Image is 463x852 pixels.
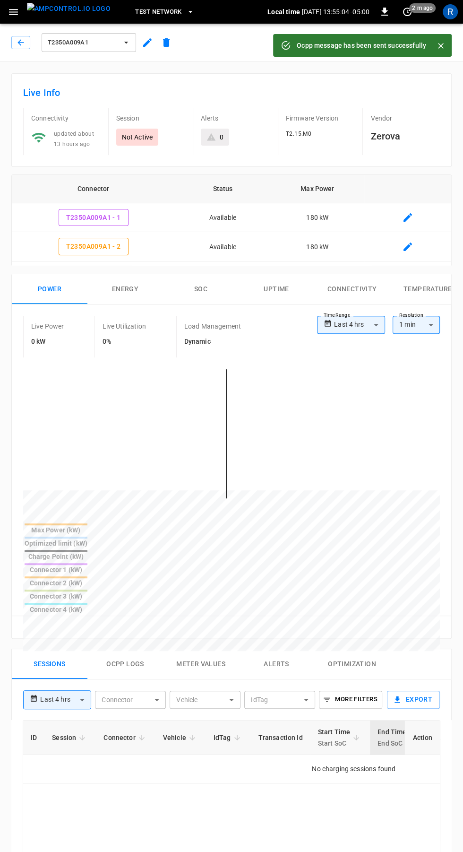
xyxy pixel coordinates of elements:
[399,312,423,319] label: Resolution
[52,732,88,743] span: Session
[220,132,223,142] div: 0
[175,261,271,291] td: Unavailable
[184,337,241,347] h6: Dynamic
[443,4,458,19] div: profile-icon
[12,649,87,679] button: Sessions
[131,3,197,21] button: Test Network
[31,322,64,331] p: Live Power
[184,322,241,331] p: Load Management
[201,113,270,123] p: Alerts
[286,113,355,123] p: Firmware Version
[87,274,163,304] button: Energy
[239,649,314,679] button: Alerts
[314,274,390,304] button: Connectivity
[12,175,451,320] table: connector table
[239,274,314,304] button: Uptime
[302,7,369,17] p: [DATE] 13:55:04 -05:00
[324,312,350,319] label: Time Range
[135,7,181,17] span: Test Network
[87,649,163,679] button: Ocpp logs
[40,691,91,709] div: Last 4 hrs
[318,726,351,749] div: Start Time
[163,732,198,743] span: Vehicle
[377,726,419,749] span: End TimeEnd SoC
[103,322,146,331] p: Live Utilization
[434,39,448,53] button: Close
[12,175,175,203] th: Connector
[27,3,111,15] img: ampcontrol.io logo
[12,274,87,304] button: Power
[271,175,364,203] th: Max Power
[23,85,440,100] h6: Live Info
[59,238,129,255] button: T2350A009A1 - 2
[23,721,44,755] th: ID
[103,337,146,347] h6: 0%
[387,691,440,709] button: Export
[122,132,153,142] p: Not Active
[318,726,363,749] span: Start TimeStart SoC
[271,232,364,261] td: 180 kW
[370,129,440,144] h6: Zerova
[175,232,271,261] td: Available
[377,738,406,749] p: End SoC
[314,649,390,679] button: Optimization
[163,274,239,304] button: SOC
[400,4,415,19] button: set refresh interval
[31,337,64,347] h6: 0 kW
[214,732,243,743] span: IdTag
[175,203,271,233] td: Available
[286,130,311,137] span: T2.15.M0
[103,732,147,743] span: Connector
[393,316,440,334] div: 1 min
[319,691,382,709] button: More Filters
[297,37,426,54] div: Ocpp message has been sent successfully
[318,738,351,749] p: Start SoC
[59,209,129,226] button: T2350A009A1 - 1
[409,3,436,13] span: 2 m ago
[377,726,406,749] div: End Time
[31,113,101,123] p: Connectivity
[48,37,118,48] span: T2350A009A1
[116,113,186,123] p: Session
[334,316,385,334] div: Last 4 hrs
[163,649,239,679] button: Meter Values
[54,130,94,148] span: updated about 13 hours ago
[42,33,136,52] button: T2350A009A1
[271,203,364,233] td: 180 kW
[271,261,364,291] td: -
[175,175,271,203] th: Status
[370,113,440,123] p: Vendor
[404,721,440,755] th: Action
[251,721,310,755] th: Transaction Id
[267,7,300,17] p: Local time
